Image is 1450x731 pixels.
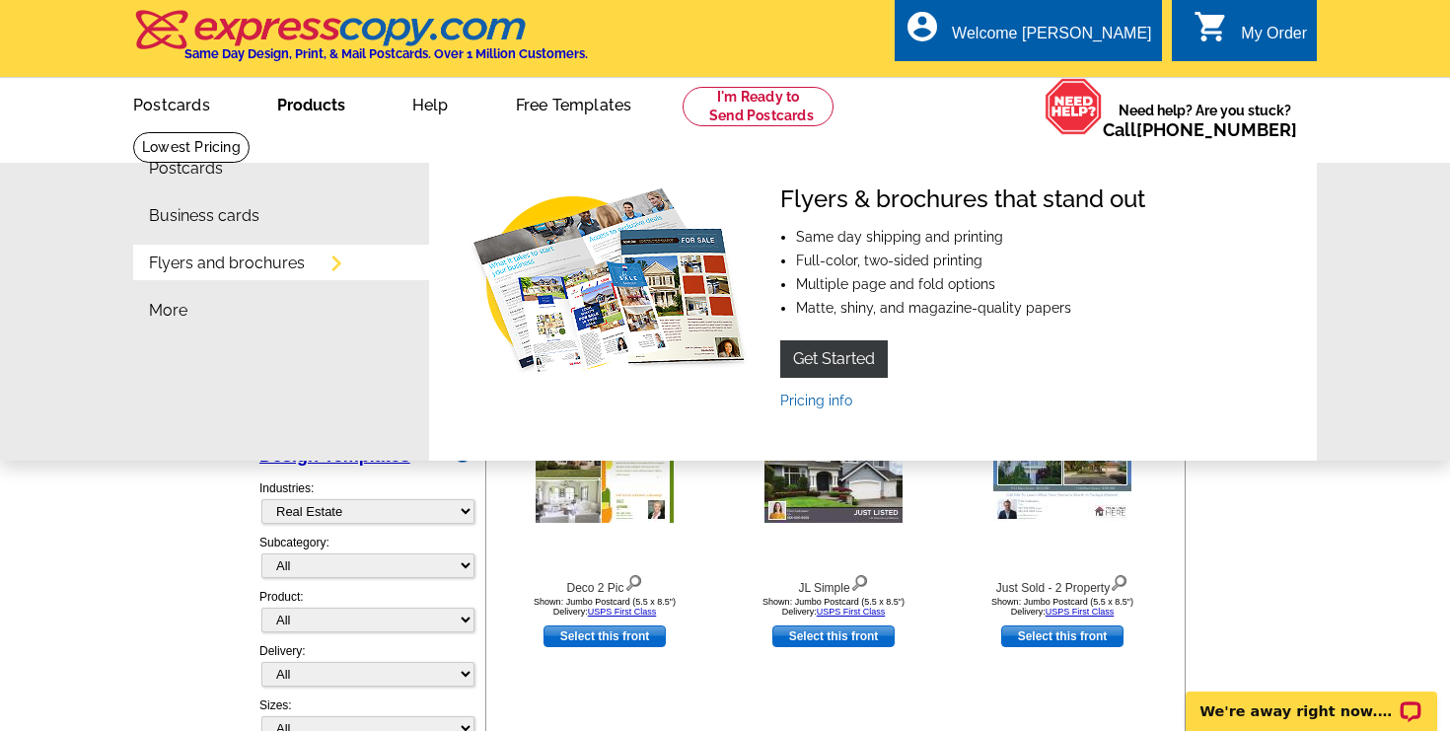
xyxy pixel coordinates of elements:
[1046,607,1115,617] a: USPS First Class
[796,254,1145,267] li: Full-color, two-sided printing
[149,161,223,177] a: Postcards
[1173,669,1450,731] iframe: LiveChat chat widget
[259,470,472,534] div: Industries:
[952,25,1151,52] div: Welcome [PERSON_NAME]
[496,570,713,597] div: Deco 2 Pic
[544,625,666,647] a: use this design
[536,434,674,523] img: Deco 2 Pic
[149,303,187,319] a: More
[1103,119,1297,140] span: Call
[1110,570,1128,592] img: view design details
[780,340,888,378] a: Get Started
[993,434,1131,523] img: Just Sold - 2 Property
[1045,78,1103,135] img: help
[133,24,588,61] a: Same Day Design, Print, & Mail Postcards. Over 1 Million Customers.
[817,607,886,617] a: USPS First Class
[381,80,480,126] a: Help
[149,208,259,224] a: Business cards
[1194,22,1307,46] a: shopping_cart My Order
[184,46,588,61] h4: Same Day Design, Print, & Mail Postcards. Over 1 Million Customers.
[725,570,942,597] div: JL Simple
[780,185,1145,214] h4: Flyers & brochures that stand out
[772,625,895,647] a: use this design
[588,607,657,617] a: USPS First Class
[149,256,305,271] a: Flyers and brochures
[1241,25,1307,52] div: My Order
[1194,9,1229,44] i: shopping_cart
[764,434,903,523] img: JL Simple
[796,230,1145,244] li: Same day shipping and printing
[796,277,1145,291] li: Multiple page and fold options
[259,446,410,466] a: Design Templates
[246,80,377,126] a: Products
[1136,119,1297,140] a: [PHONE_NUMBER]
[796,301,1145,315] li: Matte, shiny, and magazine-quality papers
[259,534,472,588] div: Subcategory:
[259,588,472,642] div: Product:
[1103,101,1307,140] span: Need help? Are you stuck?
[780,393,852,408] a: Pricing info
[496,597,713,617] div: Shown: Jumbo Postcard (5.5 x 8.5") Delivery:
[850,570,869,592] img: view design details
[484,80,664,126] a: Free Templates
[624,570,643,592] img: view design details
[954,570,1171,597] div: Just Sold - 2 Property
[954,597,1171,617] div: Shown: Jumbo Postcard (5.5 x 8.5") Delivery:
[259,642,472,696] div: Delivery:
[905,9,940,44] i: account_circle
[725,597,942,617] div: Shown: Jumbo Postcard (5.5 x 8.5") Delivery:
[465,185,749,383] img: Flyers & brochures that stand out
[102,80,242,126] a: Postcards
[1001,625,1124,647] a: use this design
